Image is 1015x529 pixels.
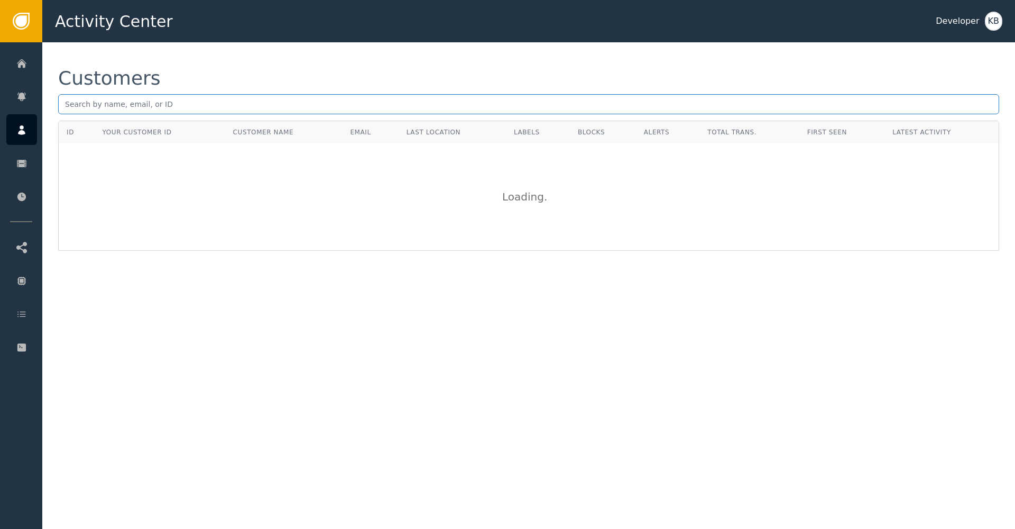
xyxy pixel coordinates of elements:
div: First Seen [807,127,877,137]
div: Customer Name [233,127,335,137]
div: ID [67,127,74,137]
div: Customers [58,69,161,88]
div: Email [350,127,390,137]
button: KB [985,12,1002,31]
div: Developer [936,15,979,28]
div: Alerts [644,127,691,137]
div: Loading . [502,189,555,205]
div: Latest Activity [892,127,991,137]
div: Last Location [407,127,498,137]
input: Search by name, email, or ID [58,94,999,114]
div: Labels [514,127,562,137]
div: Blocks [578,127,628,137]
div: Total Trans. [707,127,791,137]
span: Activity Center [55,10,173,33]
div: Your Customer ID [102,127,171,137]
